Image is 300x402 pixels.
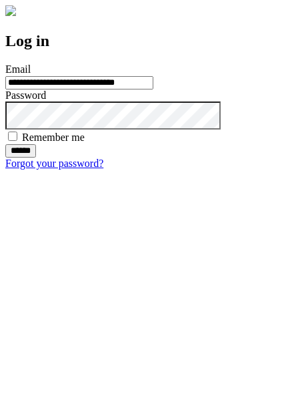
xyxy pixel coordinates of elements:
[5,5,16,16] img: logo-4e3dc11c47720685a147b03b5a06dd966a58ff35d612b21f08c02c0306f2b779.png
[5,32,295,50] h2: Log in
[5,63,31,75] label: Email
[5,158,103,169] a: Forgot your password?
[5,89,46,101] label: Password
[22,132,85,143] label: Remember me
